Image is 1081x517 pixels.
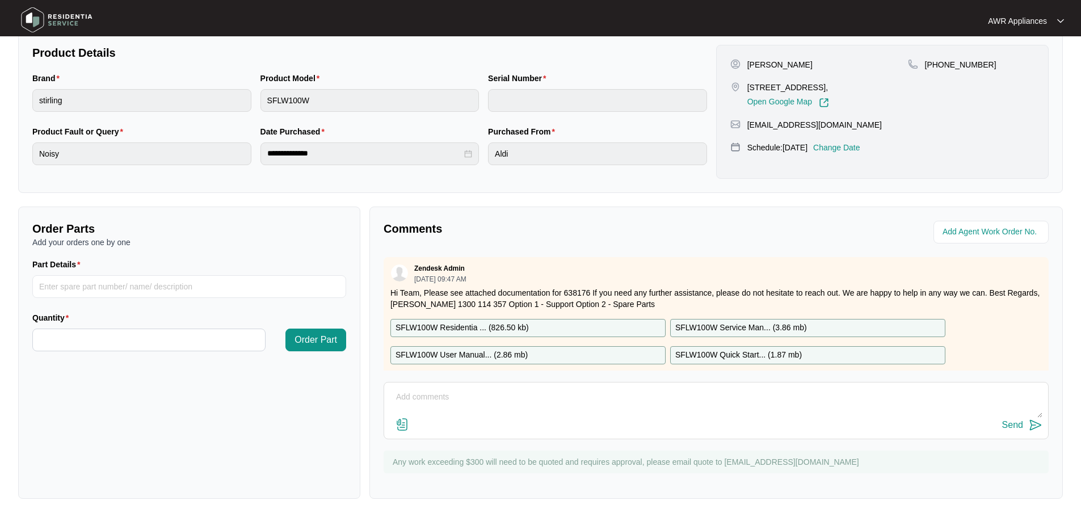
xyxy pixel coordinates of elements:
p: AWR Appliances [988,15,1047,27]
label: Product Model [260,73,325,84]
label: Serial Number [488,73,550,84]
img: file-attachment-doc.svg [396,418,409,431]
label: Quantity [32,312,73,323]
p: SFLW100W Service Man... ( 3.86 mb ) [675,322,807,334]
img: map-pin [908,59,918,69]
img: user-pin [730,59,741,69]
p: Schedule: [DATE] [747,142,807,153]
img: user.svg [391,264,408,281]
p: Hi Team, Please see attached documentation for 638176 If you need any further assistance, please ... [390,287,1042,310]
input: Quantity [33,329,265,351]
p: [DATE] 09:47 AM [414,276,466,283]
p: [EMAIL_ADDRESS][DOMAIN_NAME] [747,119,882,131]
input: Brand [32,89,251,112]
p: Zendesk Admin [414,264,465,273]
input: Serial Number [488,89,707,112]
div: Send [1002,420,1023,430]
p: Change Date [813,142,860,153]
img: residentia service logo [17,3,96,37]
span: Order Part [295,333,337,347]
p: [STREET_ADDRESS], [747,82,829,93]
input: Product Model [260,89,479,112]
p: Product Details [32,45,707,61]
p: Order Parts [32,221,346,237]
input: Product Fault or Query [32,142,251,165]
p: SFLW100W User Manual... ( 2.86 mb ) [396,349,528,362]
label: Product Fault or Query [32,126,128,137]
label: Brand [32,73,64,84]
p: SFLW100W Quick Start... ( 1.87 mb ) [675,349,802,362]
a: Open Google Map [747,98,829,108]
p: [PHONE_NUMBER] [925,59,996,70]
p: Any work exceeding $300 will need to be quoted and requires approval, please email quote to [EMAI... [393,456,1043,468]
input: Part Details [32,275,346,298]
p: [PERSON_NAME] [747,59,813,70]
button: Send [1002,418,1042,433]
img: map-pin [730,119,741,129]
input: Date Purchased [267,148,462,159]
label: Part Details [32,259,85,270]
img: map-pin [730,82,741,92]
input: Purchased From [488,142,707,165]
input: Add Agent Work Order No. [943,225,1042,239]
label: Purchased From [488,126,560,137]
img: Link-External [819,98,829,108]
p: Add your orders one by one [32,237,346,248]
img: dropdown arrow [1057,18,1064,24]
p: Comments [384,221,708,237]
p: SFLW100W Residentia ... ( 826.50 kb ) [396,322,529,334]
img: map-pin [730,142,741,152]
button: Order Part [285,329,346,351]
img: send-icon.svg [1029,418,1042,432]
label: Date Purchased [260,126,329,137]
